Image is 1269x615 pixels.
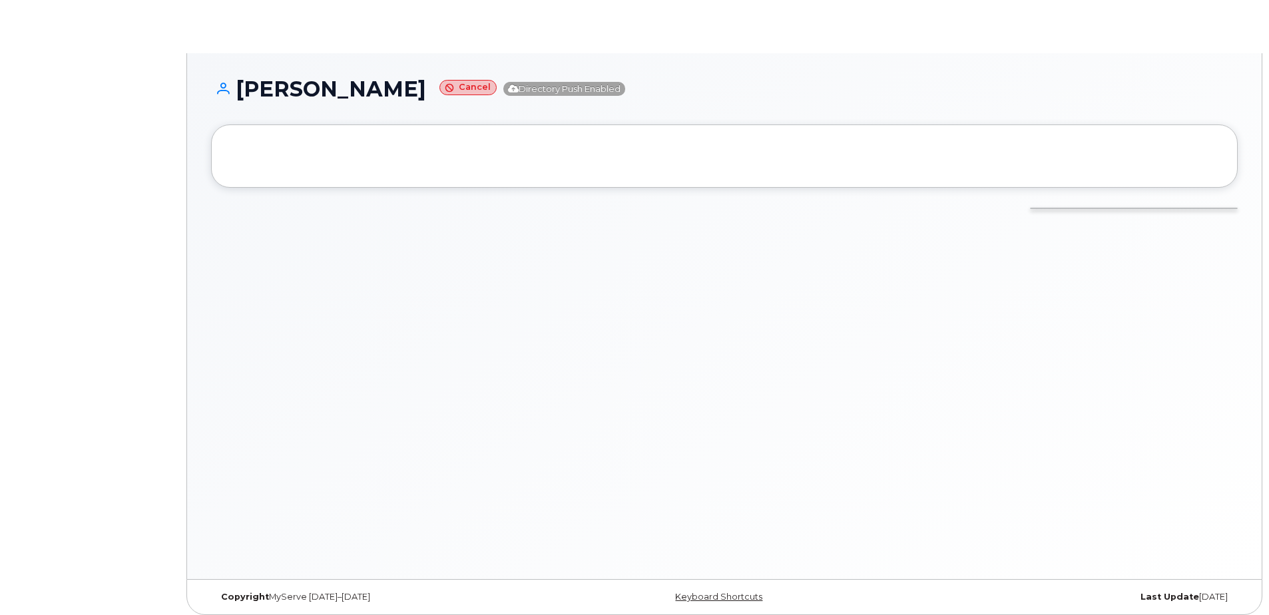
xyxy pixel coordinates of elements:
strong: Last Update [1141,592,1199,602]
strong: Copyright [221,592,269,602]
div: [DATE] [895,592,1238,602]
span: Directory Push Enabled [503,82,625,96]
small: Cancel [439,80,497,95]
div: MyServe [DATE]–[DATE] [211,592,553,602]
a: Keyboard Shortcuts [675,592,762,602]
h1: [PERSON_NAME] [211,77,1238,101]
